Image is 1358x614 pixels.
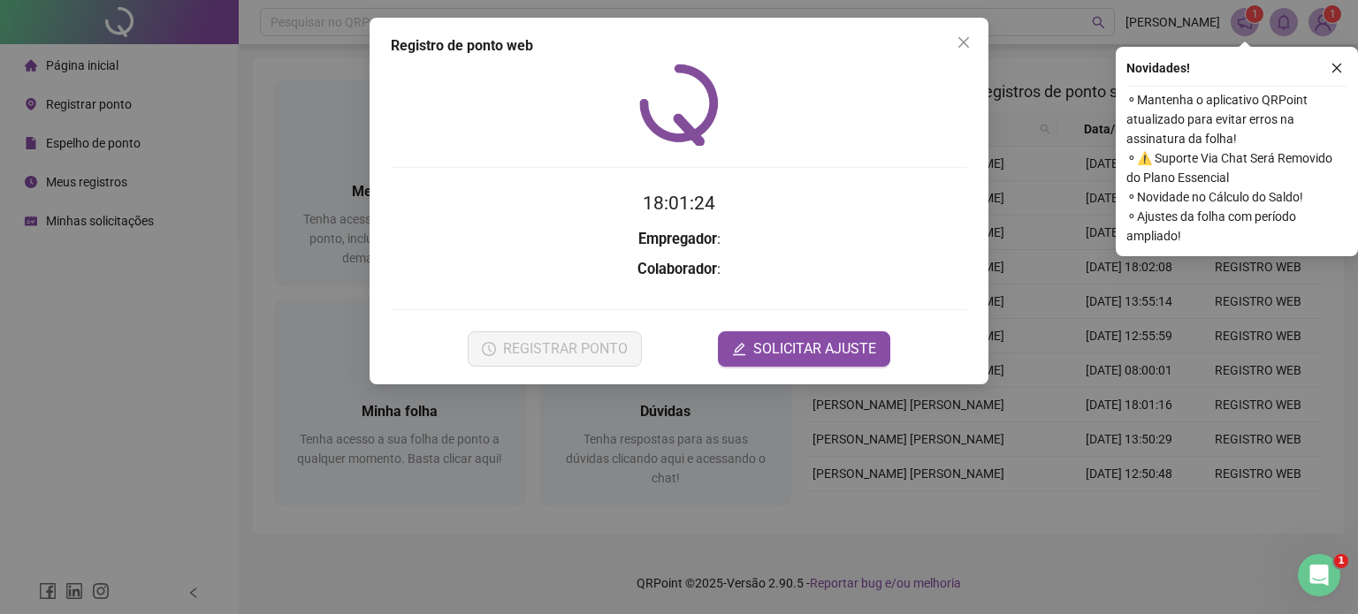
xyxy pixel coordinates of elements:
span: ⚬ Novidade no Cálculo do Saldo! [1126,187,1347,207]
h3: : [391,228,967,251]
button: editSOLICITAR AJUSTE [718,331,890,367]
span: close [1331,62,1343,74]
span: SOLICITAR AJUSTE [753,338,876,360]
span: Novidades ! [1126,58,1190,78]
button: Close [950,28,978,57]
span: ⚬ ⚠️ Suporte Via Chat Será Removido do Plano Essencial [1126,148,1347,187]
time: 18:01:24 [643,193,715,214]
div: Registro de ponto web [391,35,967,57]
h3: : [391,258,967,281]
span: ⚬ Mantenha o aplicativo QRPoint atualizado para evitar erros na assinatura da folha! [1126,90,1347,148]
span: 1 [1334,554,1348,568]
iframe: Intercom live chat [1298,554,1340,596]
strong: Colaborador [637,261,717,277]
img: QRPoint [639,64,719,146]
span: close [957,35,971,49]
strong: Empregador [638,231,717,247]
button: REGISTRAR PONTO [468,331,642,367]
span: edit [732,342,746,356]
span: ⚬ Ajustes da folha com período ampliado! [1126,207,1347,246]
